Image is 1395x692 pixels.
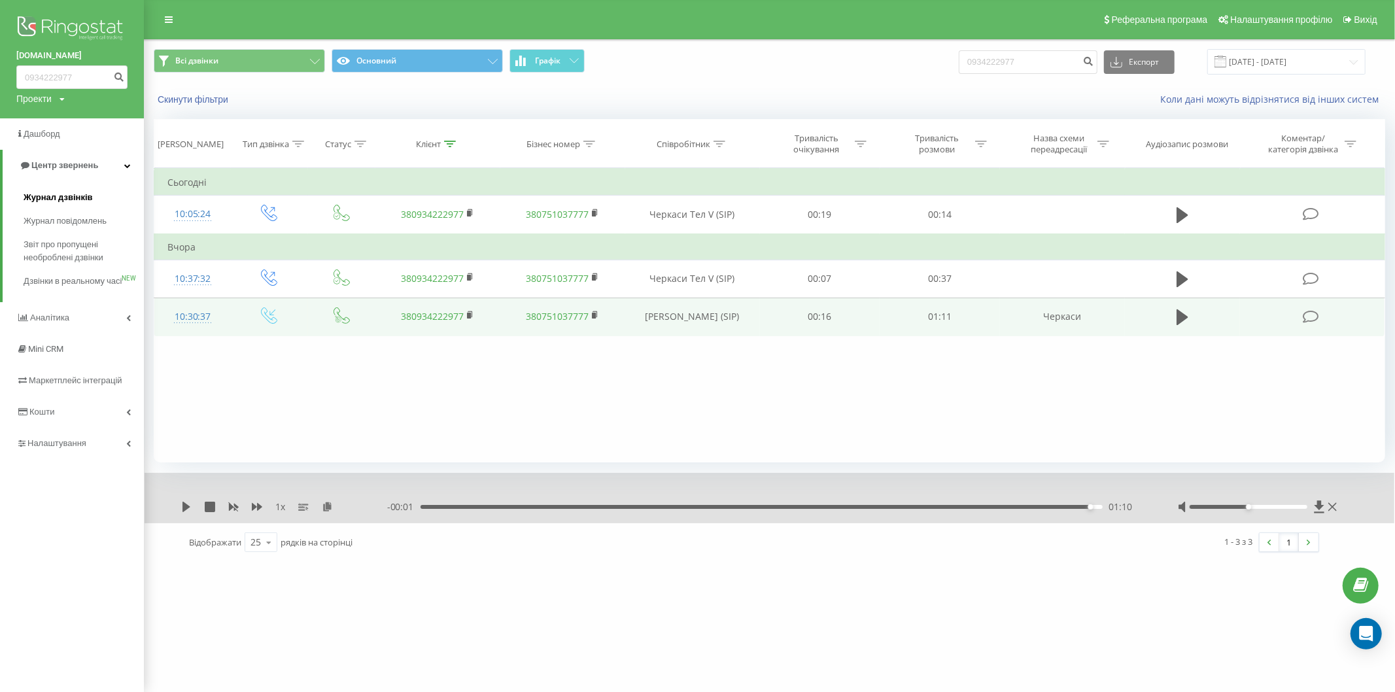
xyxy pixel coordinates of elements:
[29,375,122,385] span: Маркетплейс інтеграцій
[189,536,241,548] span: Відображати
[401,272,464,285] a: 380934222977
[275,500,285,513] span: 1 x
[30,313,69,322] span: Аналiтика
[1088,504,1093,510] div: Accessibility label
[167,266,218,292] div: 10:37:32
[387,500,421,513] span: - 00:01
[24,215,107,228] span: Журнал повідомлень
[158,139,224,150] div: [PERSON_NAME]
[625,260,760,298] td: Черкаси Тел V (SIP)
[1112,14,1208,25] span: Реферальна програма
[760,260,880,298] td: 00:07
[880,298,1000,336] td: 01:11
[401,310,464,322] a: 380934222977
[1000,298,1125,336] td: Черкаси
[29,407,54,417] span: Кошти
[243,139,289,150] div: Тип дзвінка
[16,65,128,89] input: Пошук за номером
[1351,618,1382,649] div: Open Intercom Messenger
[27,438,86,448] span: Налаштування
[902,133,972,155] div: Тривалість розмови
[526,139,580,150] div: Бізнес номер
[281,536,353,548] span: рядків на сторінці
[1109,500,1133,513] span: 01:10
[154,234,1385,260] td: Вчора
[154,169,1385,196] td: Сьогодні
[1146,139,1228,150] div: Аудіозапис розмови
[1265,133,1341,155] div: Коментар/категорія дзвінка
[1279,533,1299,551] a: 1
[509,49,585,73] button: Графік
[154,49,325,73] button: Всі дзвінки
[959,50,1097,74] input: Пошук за номером
[24,269,144,293] a: Дзвінки в реальному часіNEW
[1230,14,1332,25] span: Налаштування профілю
[1354,14,1377,25] span: Вихід
[332,49,503,73] button: Основний
[625,196,760,234] td: Черкаси Тел V (SIP)
[154,94,235,105] button: Скинути фільтри
[1160,93,1385,105] a: Коли дані можуть відрізнятися вiд інших систем
[880,260,1000,298] td: 00:37
[760,298,880,336] td: 00:16
[535,56,560,65] span: Графік
[24,238,137,264] span: Звіт про пропущені необроблені дзвінки
[1104,50,1175,74] button: Експорт
[1024,133,1094,155] div: Назва схеми переадресації
[325,139,351,150] div: Статус
[657,139,710,150] div: Співробітник
[24,191,93,204] span: Журнал дзвінків
[625,298,760,336] td: [PERSON_NAME] (SIP)
[16,13,128,46] img: Ringostat logo
[526,310,589,322] a: 380751037777
[24,275,122,288] span: Дзвінки в реальному часі
[167,201,218,227] div: 10:05:24
[175,56,218,66] span: Всі дзвінки
[31,160,98,170] span: Центр звернень
[526,208,589,220] a: 380751037777
[401,208,464,220] a: 380934222977
[24,186,144,209] a: Журнал дзвінків
[782,133,852,155] div: Тривалість очікування
[760,196,880,234] td: 00:19
[880,196,1000,234] td: 00:14
[250,536,261,549] div: 25
[167,304,218,330] div: 10:30:37
[16,92,52,105] div: Проекти
[16,49,128,62] a: [DOMAIN_NAME]
[416,139,441,150] div: Клієнт
[526,272,589,285] a: 380751037777
[28,344,63,354] span: Mini CRM
[24,129,60,139] span: Дашборд
[1225,535,1253,548] div: 1 - 3 з 3
[1246,504,1251,510] div: Accessibility label
[24,233,144,269] a: Звіт про пропущені необроблені дзвінки
[3,150,144,181] a: Центр звернень
[24,209,144,233] a: Журнал повідомлень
